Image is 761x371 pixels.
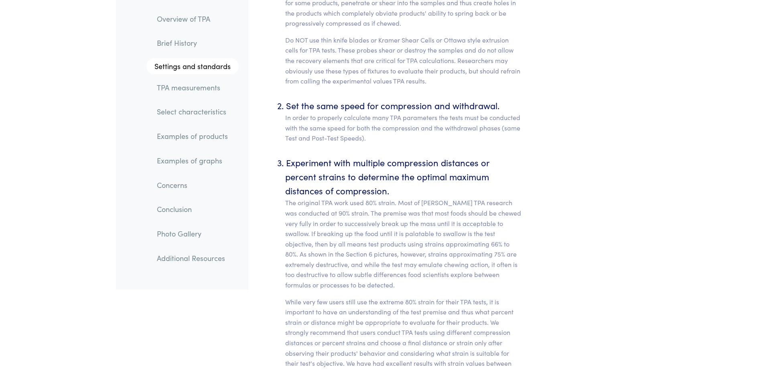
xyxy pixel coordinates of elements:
a: Settings and standards [146,58,239,74]
a: TPA measurements [150,78,239,97]
a: Brief History [150,34,239,53]
p: In order to properly calculate many TPA parameters the tests must be conducted with the same spee... [285,112,522,143]
a: Photo Gallery [150,224,239,243]
a: Overview of TPA [150,10,239,28]
li: Set the same speed for compression and withdrawal. [285,98,522,143]
p: Do NOT use thin knife blades or Kramer Shear Cells or Ottawa style extrusion cells for TPA tests.... [285,35,522,86]
a: Concerns [150,176,239,194]
a: Select characteristics [150,103,239,121]
a: Conclusion [150,200,239,219]
a: Examples of products [150,127,239,146]
p: The original TPA work used 80% strain. Most of [PERSON_NAME] TPA research was conducted at 90% st... [285,198,522,290]
a: Additional Resources [150,249,239,267]
a: Examples of graphs [150,151,239,170]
